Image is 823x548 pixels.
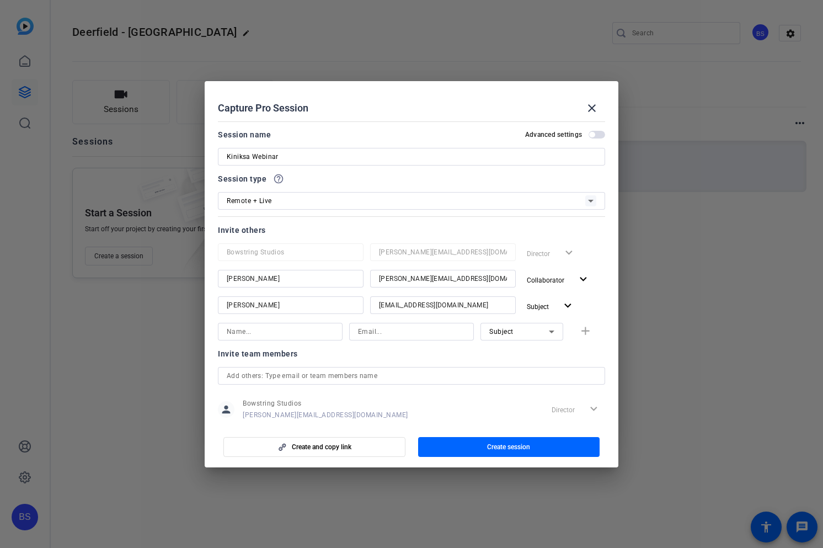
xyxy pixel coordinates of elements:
button: Collaborator [522,270,595,290]
input: Name... [227,246,355,259]
div: Capture Pro Session [218,95,605,121]
span: Bowstring Studios [243,399,408,408]
span: Remote + Live [227,197,272,205]
input: Enter Session Name [227,150,596,163]
mat-icon: expand_more [561,299,575,313]
input: Add others: Type email or team members name [227,369,596,382]
mat-icon: person [218,401,234,418]
span: Subject [527,303,549,311]
mat-icon: expand_more [576,273,590,286]
button: Create and copy link [223,437,405,457]
mat-icon: help_outline [273,173,284,184]
span: Create and copy link [292,443,351,451]
div: Invite others [218,224,605,237]
div: Invite team members [218,347,605,360]
span: Collaborator [527,276,564,284]
input: Name... [227,272,355,285]
h2: Advanced settings [525,130,582,139]
mat-icon: close [585,102,598,115]
input: Email... [379,299,507,312]
span: Subject [489,328,514,336]
span: Session type [218,172,266,185]
input: Name... [227,299,355,312]
input: Name... [227,325,334,338]
button: Subject [522,296,579,316]
button: Create session [418,437,600,457]
div: Session name [218,128,271,141]
span: [PERSON_NAME][EMAIL_ADDRESS][DOMAIN_NAME] [243,411,408,419]
input: Email... [358,325,465,338]
span: Create session [487,443,530,451]
input: Email... [379,272,507,285]
input: Email... [379,246,507,259]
